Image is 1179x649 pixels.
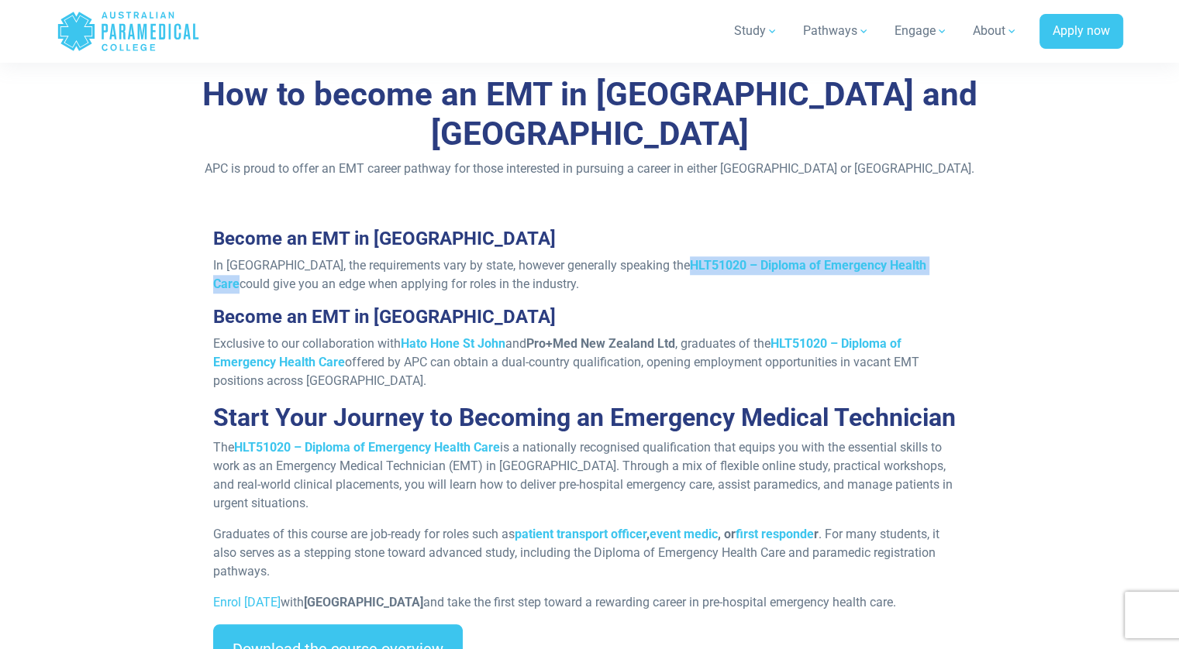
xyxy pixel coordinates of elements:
[234,440,500,455] a: HLT51020 – Diploma of Emergency Health Care
[213,595,281,610] a: Enrol [DATE]
[736,527,814,541] a: first responde
[213,256,966,294] p: In [GEOGRAPHIC_DATA], the requirements vary by state, however generally speaking the could give y...
[213,593,966,612] p: with and take the first step toward a rewarding career in pre-hospital emergency health care.
[213,403,966,432] h2: Start Your Journey to Becoming an Emergency Medical Technician
[213,336,901,369] a: HLT51020 – Diploma of Emergency Health Care
[304,595,423,610] strong: [GEOGRAPHIC_DATA]
[515,527,646,541] a: patient transport officer
[57,6,200,57] a: Australian Paramedical College
[213,335,966,390] p: Exclusive to our collaboration with and , graduates of the offered by APC can obtain a dual-count...
[213,525,966,581] p: Graduates of this course are job-ready for roles such as . For many students, it also serves as a...
[794,9,879,53] a: Pathways
[526,336,675,351] strong: Pro+Med New Zealand Ltd
[725,9,788,53] a: Study
[136,75,1043,153] h2: How to become an EMT in [GEOGRAPHIC_DATA] and [GEOGRAPHIC_DATA]
[515,527,819,541] strong: , , or r
[964,9,1027,53] a: About
[213,306,966,328] h3: Become an EMT in [GEOGRAPHIC_DATA]
[213,438,966,513] p: The is a nationally recognised qualification that equips you with the essential skills to work as...
[213,228,966,250] h3: Become an EMT in [GEOGRAPHIC_DATA]
[1039,14,1123,50] a: Apply now
[650,527,718,541] a: event medic
[401,336,505,351] a: Hato Hone St John
[136,160,1043,178] p: APC is proud to offer an EMT career pathway for those interested in pursuing a career in either [...
[885,9,957,53] a: Engage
